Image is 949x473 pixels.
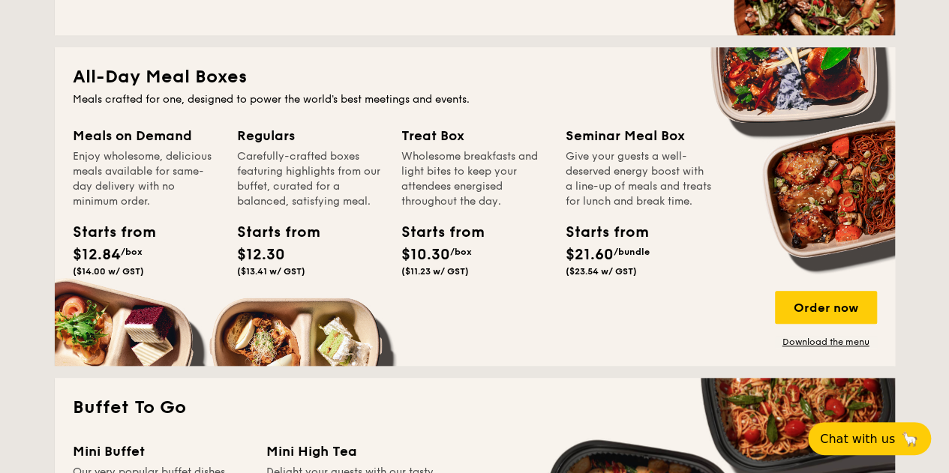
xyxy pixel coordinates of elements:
h2: Buffet To Go [73,396,877,420]
div: Enjoy wholesome, delicious meals available for same-day delivery with no minimum order. [73,149,219,209]
span: $12.84 [73,246,121,264]
div: Starts from [401,221,469,244]
div: Mini Buffet [73,441,248,462]
span: 🦙 [901,430,919,448]
span: ($14.00 w/ GST) [73,266,144,277]
div: Regulars [237,125,383,146]
span: ($13.41 w/ GST) [237,266,305,277]
div: Order now [775,291,877,324]
span: $21.60 [566,246,614,264]
div: Meals on Demand [73,125,219,146]
span: /bundle [614,247,650,257]
div: Meals crafted for one, designed to power the world's best meetings and events. [73,92,877,107]
span: ($23.54 w/ GST) [566,266,637,277]
div: Seminar Meal Box [566,125,712,146]
div: Starts from [73,221,140,244]
div: Give your guests a well-deserved energy boost with a line-up of meals and treats for lunch and br... [566,149,712,209]
div: Treat Box [401,125,548,146]
span: $10.30 [401,246,450,264]
span: Chat with us [820,432,895,446]
button: Chat with us🦙 [808,422,931,455]
span: /box [450,247,472,257]
span: ($11.23 w/ GST) [401,266,469,277]
span: $12.30 [237,246,285,264]
div: Mini High Tea [266,441,442,462]
a: Download the menu [775,336,877,348]
div: Wholesome breakfasts and light bites to keep your attendees energised throughout the day. [401,149,548,209]
span: /box [121,247,143,257]
div: Starts from [237,221,305,244]
div: Carefully-crafted boxes featuring highlights from our buffet, curated for a balanced, satisfying ... [237,149,383,209]
div: Starts from [566,221,633,244]
h2: All-Day Meal Boxes [73,65,877,89]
